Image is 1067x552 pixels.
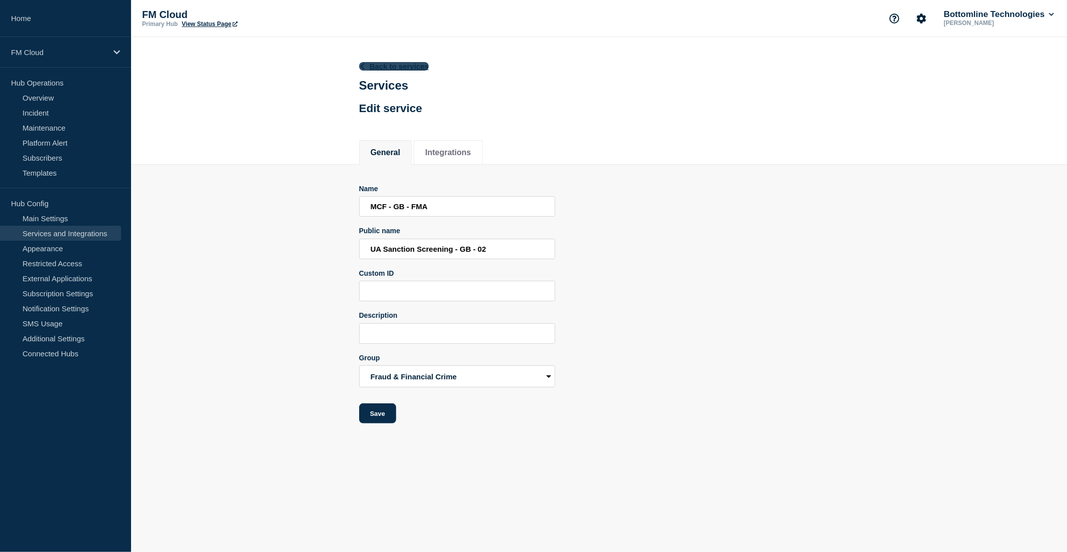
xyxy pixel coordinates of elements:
input: Name [359,196,555,217]
button: General [371,148,401,157]
div: Group [359,354,555,362]
button: Account settings [911,8,932,29]
input: Custom ID [359,281,555,301]
button: Integrations [425,148,471,157]
div: Name [359,185,555,193]
h2: Edit service [359,102,429,115]
input: Public name [359,239,555,259]
p: FM Cloud [142,9,342,21]
p: Primary Hub [142,21,178,28]
div: Public name [359,227,555,235]
a: Back to services [359,62,429,71]
p: FM Cloud [11,48,107,57]
button: Save [359,403,396,423]
select: Group [359,365,555,387]
input: Description [359,323,555,344]
button: Support [884,8,905,29]
h1: Services [359,79,429,93]
div: Description [359,311,555,319]
div: Custom ID [359,269,555,277]
p: [PERSON_NAME] [942,20,1046,27]
button: Bottomline Technologies [942,10,1056,20]
a: View Status Page [182,21,237,28]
